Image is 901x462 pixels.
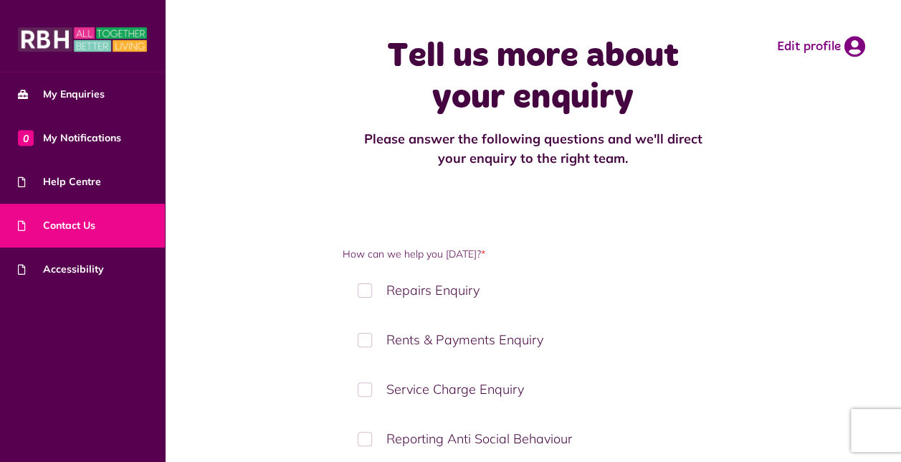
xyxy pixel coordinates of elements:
img: MyRBH [18,25,147,54]
h1: Tell us more about your enquiry [363,36,703,118]
span: Accessibility [18,262,104,277]
span: 0 [18,130,34,146]
label: How can we help you [DATE]? [343,247,723,262]
label: Rents & Payments Enquiry [343,319,723,361]
strong: Please answer the following questions and we'll direct your enquiry to the right team [364,131,702,166]
span: Contact Us [18,218,95,233]
span: My Notifications [18,131,121,146]
a: Edit profile [777,36,865,57]
strong: . [625,150,628,166]
span: Help Centre [18,174,101,189]
label: Repairs Enquiry [343,269,723,311]
label: Reporting Anti Social Behaviour [343,418,723,460]
label: Service Charge Enquiry [343,368,723,410]
span: My Enquiries [18,87,105,102]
